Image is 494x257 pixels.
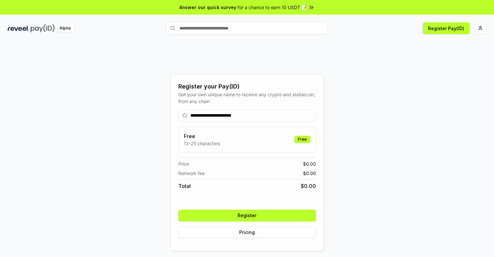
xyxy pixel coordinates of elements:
[178,170,205,177] span: Network fee
[301,182,316,190] span: $ 0.00
[178,182,191,190] span: Total
[178,82,316,91] div: Register your Pay(ID)
[238,4,307,11] span: for a chance to earn 10 USDT 📝
[423,22,469,34] button: Register Pay(ID)
[303,160,316,167] span: $ 0.00
[184,132,220,140] h3: Free
[178,227,316,238] button: Pricing
[294,136,310,143] div: Free
[184,140,220,147] p: 13-25 characters
[178,210,316,221] button: Register
[31,24,55,32] img: pay_id
[178,160,189,167] span: Price
[179,4,236,11] span: Answer our quick survey
[56,24,74,32] div: Alpha
[178,91,316,105] div: Get your own unique name to receive any crypto and stablecoin, from any chain
[8,24,29,32] img: reveel_dark
[303,170,316,177] span: $ 0.00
